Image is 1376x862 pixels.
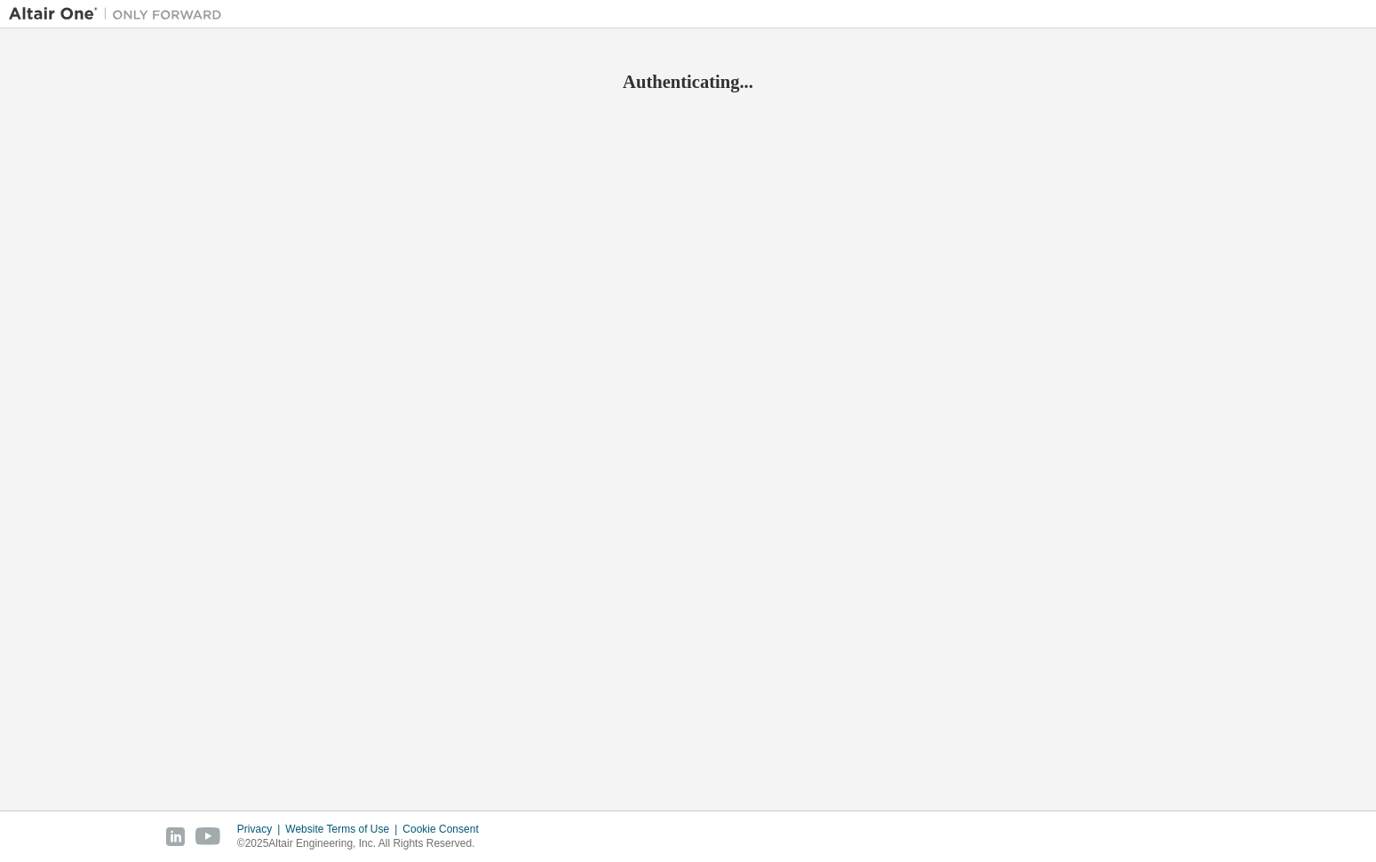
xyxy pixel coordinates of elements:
div: Cookie Consent [402,822,489,836]
div: Website Terms of Use [285,822,402,836]
div: Privacy [237,822,285,836]
img: linkedin.svg [166,827,185,846]
img: youtube.svg [195,827,221,846]
img: Altair One [9,5,231,23]
p: © 2025 Altair Engineering, Inc. All Rights Reserved. [237,836,489,851]
h2: Authenticating... [9,70,1367,93]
